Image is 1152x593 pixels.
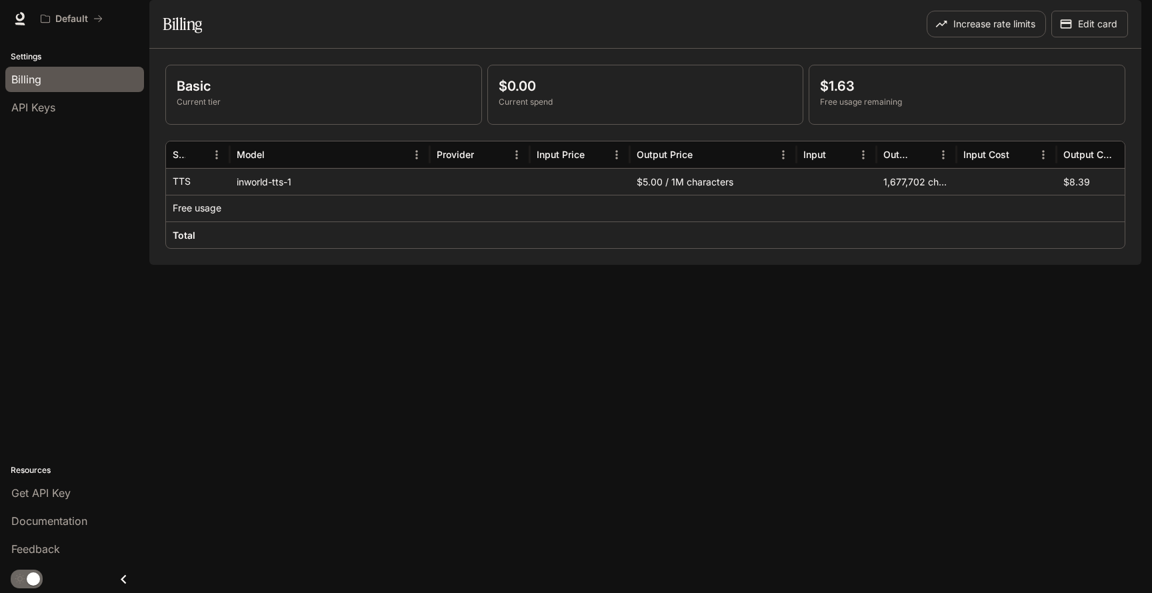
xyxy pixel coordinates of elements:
[187,145,207,165] button: Sort
[237,149,265,160] div: Model
[913,145,933,165] button: Sort
[35,5,109,32] button: All workspaces
[1051,11,1128,37] button: Edit card
[877,168,957,195] div: 1,677,702 characters
[537,149,585,160] div: Input Price
[173,201,221,215] p: Free usage
[853,145,873,165] button: Menu
[607,145,627,165] button: Menu
[827,145,847,165] button: Sort
[927,11,1046,37] button: Increase rate limits
[177,76,471,96] p: Basic
[1011,145,1031,165] button: Sort
[55,13,88,25] p: Default
[173,229,195,242] h6: Total
[507,145,527,165] button: Menu
[475,145,495,165] button: Sort
[407,145,427,165] button: Menu
[437,149,474,160] div: Provider
[773,145,793,165] button: Menu
[177,96,471,108] p: Current tier
[630,168,797,195] div: $5.00 / 1M characters
[586,145,606,165] button: Sort
[163,11,202,37] h1: Billing
[230,168,430,195] div: inworld-tts-1
[1033,145,1053,165] button: Menu
[1063,149,1112,160] div: Output Cost
[694,145,714,165] button: Sort
[266,145,286,165] button: Sort
[820,76,1114,96] p: $1.63
[499,96,793,108] p: Current spend
[499,76,793,96] p: $0.00
[803,149,826,160] div: Input
[173,149,185,160] div: Service
[883,149,912,160] div: Output
[207,145,227,165] button: Menu
[1113,145,1133,165] button: Sort
[933,145,953,165] button: Menu
[173,175,191,188] p: TTS
[963,149,1009,160] div: Input Cost
[637,149,693,160] div: Output Price
[820,96,1114,108] p: Free usage remaining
